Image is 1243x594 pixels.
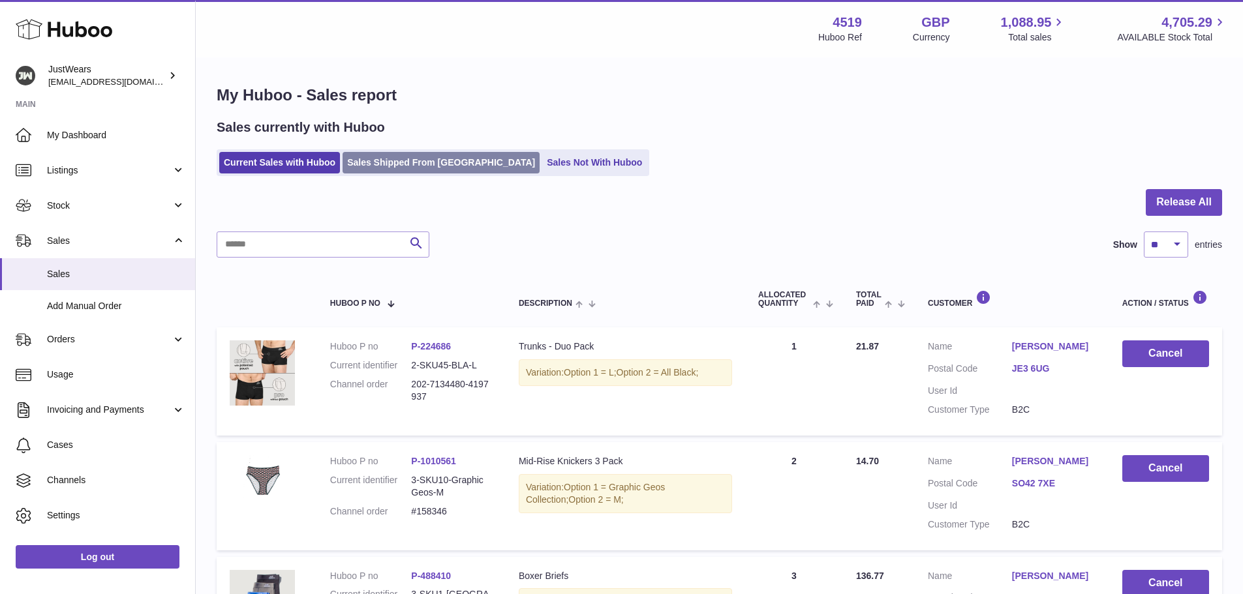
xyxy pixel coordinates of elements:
strong: 4519 [833,14,862,31]
strong: GBP [921,14,949,31]
dt: Name [928,570,1012,586]
span: Channels [47,474,185,486]
a: P-488410 [411,571,451,581]
span: Total sales [1008,31,1066,44]
dt: Name [928,340,1012,356]
span: Listings [47,164,172,177]
div: Variation: [519,474,732,513]
dt: Current identifier [330,474,412,499]
dd: 2-SKU45-BLA-L [411,359,493,372]
a: P-224686 [411,341,451,351]
div: Variation: [519,359,732,386]
a: 4,705.29 AVAILABLE Stock Total [1117,14,1227,44]
div: Trunks - Duo Pack [519,340,732,353]
img: 45191726769532.JPG [230,455,295,499]
div: Customer [928,290,1096,308]
span: Add Manual Order [47,300,185,312]
span: 14.70 [856,456,879,466]
td: 1 [745,327,843,436]
div: JustWears [48,63,166,88]
dt: Current identifier [330,359,412,372]
img: internalAdmin-4519@internal.huboo.com [16,66,35,85]
div: Mid-Rise Knickers 3 Pack [519,455,732,468]
div: Boxer Briefs [519,570,732,582]
dd: #158346 [411,505,493,518]
button: Release All [1146,189,1222,216]
span: Stock [47,200,172,212]
dt: Customer Type [928,404,1012,416]
span: Total paid [856,291,882,308]
a: P-1010561 [411,456,456,466]
div: Action / Status [1122,290,1209,308]
span: 136.77 [856,571,884,581]
h1: My Huboo - Sales report [217,85,1222,106]
a: JE3 6UG [1012,363,1096,375]
a: Sales Not With Huboo [542,152,647,173]
dt: Huboo P no [330,455,412,468]
span: Usage [47,368,185,381]
label: Show [1113,239,1137,251]
dt: Huboo P no [330,570,412,582]
span: Orders [47,333,172,346]
dt: Postal Code [928,477,1012,493]
span: Huboo P no [330,299,380,308]
div: Currency [913,31,950,44]
span: AVAILABLE Stock Total [1117,31,1227,44]
dt: Channel order [330,505,412,518]
span: Option 1 = L; [564,367,617,378]
span: My Dashboard [47,129,185,141]
dt: Customer Type [928,518,1012,531]
a: Current Sales with Huboo [219,152,340,173]
a: Log out [16,545,179,569]
span: Cases [47,439,185,451]
dd: 202-7134480-4197937 [411,378,493,403]
span: Option 2 = M; [568,494,623,505]
span: Sales [47,268,185,280]
dd: 3-SKU10-Graphic Geos-M [411,474,493,499]
dt: Huboo P no [330,340,412,353]
dd: B2C [1012,518,1096,531]
span: entries [1195,239,1222,251]
dt: Channel order [330,378,412,403]
span: [EMAIL_ADDRESS][DOMAIN_NAME] [48,76,192,87]
span: Option 2 = All Black; [617,367,699,378]
dd: B2C [1012,404,1096,416]
span: Settings [47,509,185,522]
a: 1,088.95 Total sales [1001,14,1067,44]
span: Description [519,299,572,308]
span: ALLOCATED Quantity [758,291,810,308]
a: Sales Shipped From [GEOGRAPHIC_DATA] [343,152,540,173]
span: Option 1 = Graphic Geos Collection; [526,482,665,505]
dt: Name [928,455,1012,471]
a: [PERSON_NAME] [1012,570,1096,582]
span: Invoicing and Payments [47,404,172,416]
h2: Sales currently with Huboo [217,119,385,136]
span: 1,088.95 [1001,14,1052,31]
a: [PERSON_NAME] [1012,340,1096,353]
span: 4,705.29 [1161,14,1212,31]
dt: Postal Code [928,363,1012,378]
button: Cancel [1122,340,1209,367]
a: SO42 7XE [1012,477,1096,490]
dt: User Id [928,385,1012,397]
td: 2 [745,442,843,550]
dt: User Id [928,499,1012,512]
span: 21.87 [856,341,879,351]
a: [PERSON_NAME] [1012,455,1096,468]
img: 45191669143975.jpg [230,340,295,406]
span: Sales [47,235,172,247]
button: Cancel [1122,455,1209,482]
div: Huboo Ref [818,31,862,44]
